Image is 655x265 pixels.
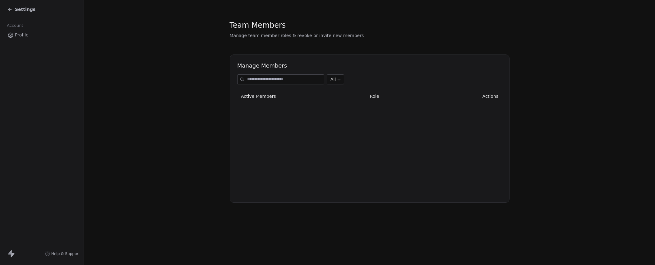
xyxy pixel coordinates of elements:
[45,251,80,256] a: Help & Support
[5,30,79,40] a: Profile
[482,94,498,99] span: Actions
[230,21,286,30] span: Team Members
[15,6,35,12] span: Settings
[7,6,35,12] a: Settings
[237,62,502,69] h1: Manage Members
[241,94,276,99] span: Active Members
[15,32,29,38] span: Profile
[4,21,26,30] span: Account
[370,94,379,99] span: Role
[51,251,80,256] span: Help & Support
[230,33,364,38] span: Manage team member roles & revoke or invite new members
